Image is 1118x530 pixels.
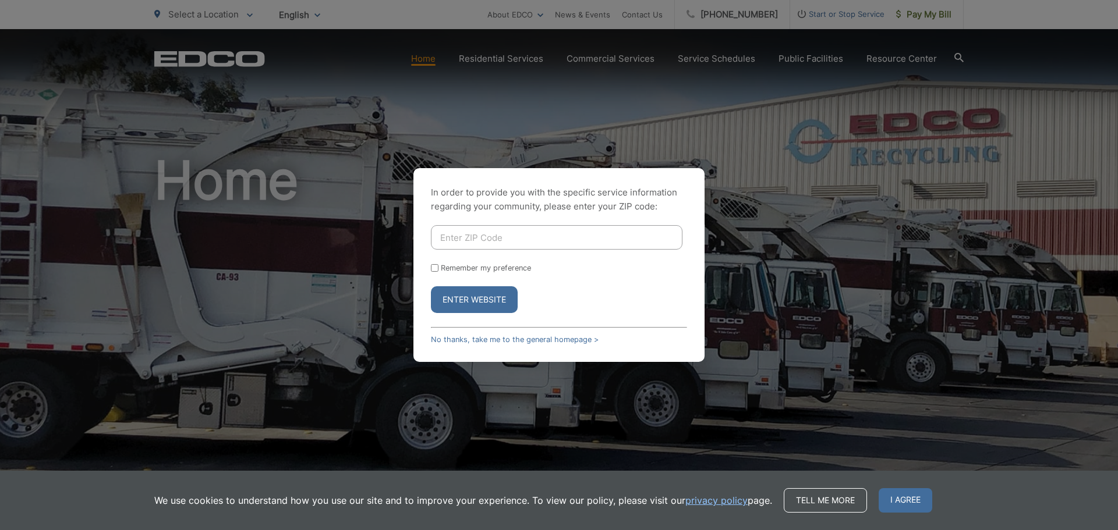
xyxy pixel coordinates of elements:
[431,335,599,344] a: No thanks, take me to the general homepage >
[431,225,682,250] input: Enter ZIP Code
[685,493,748,507] a: privacy policy
[431,186,687,214] p: In order to provide you with the specific service information regarding your community, please en...
[441,264,531,272] label: Remember my preference
[431,286,518,313] button: Enter Website
[879,488,932,513] span: I agree
[154,493,772,507] p: We use cookies to understand how you use our site and to improve your experience. To view our pol...
[784,488,867,513] a: Tell me more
